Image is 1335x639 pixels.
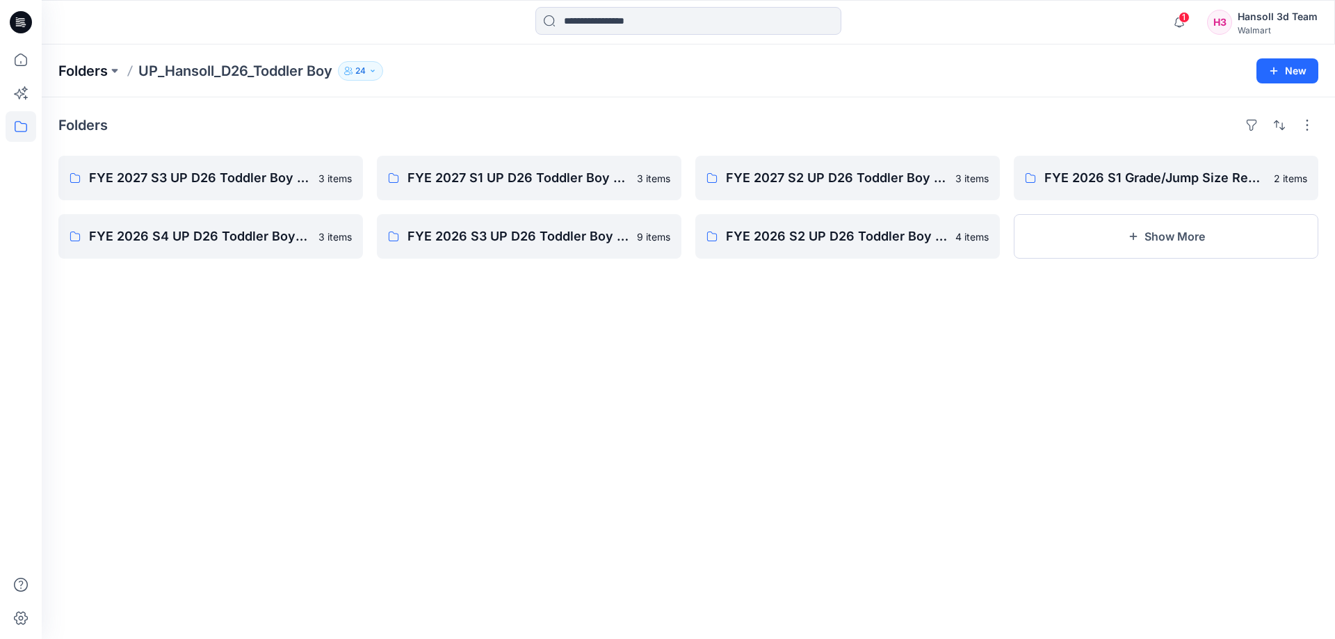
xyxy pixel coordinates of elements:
p: 3 items [637,171,670,186]
p: FYE 2027 S1 UP D26 Toddler Boy [PERSON_NAME] [407,168,629,188]
p: 4 items [955,229,989,244]
div: Hansoll 3d Team [1238,8,1318,25]
p: FYE 2026 S1 Grade/Jump Size Review [1044,168,1265,188]
a: FYE 2027 S1 UP D26 Toddler Boy [PERSON_NAME]3 items [377,156,681,200]
button: Show More [1014,214,1318,259]
p: 3 items [955,171,989,186]
a: Folders [58,61,108,81]
p: 3 items [318,171,352,186]
p: 2 items [1274,171,1307,186]
p: FYE 2027 S2 UP D26 Toddler Boy [PERSON_NAME] [726,168,947,188]
p: 9 items [637,229,670,244]
button: New [1256,58,1318,83]
a: FYE 2026 S3 UP D26 Toddler Boy - Hansoll9 items [377,214,681,259]
p: FYE 2026 S4 UP D26 Toddler Boy - Hansoll [89,227,310,246]
button: 24 [338,61,383,81]
div: Walmart [1238,25,1318,35]
a: FYE 2026 S2 UP D26 Toddler Boy - Hansoll4 items [695,214,1000,259]
a: FYE 2027 S2 UP D26 Toddler Boy [PERSON_NAME]3 items [695,156,1000,200]
p: FYE 2026 S2 UP D26 Toddler Boy - Hansoll [726,227,947,246]
div: H3 [1207,10,1232,35]
p: 3 items [318,229,352,244]
a: FYE 2027 S3 UP D26 Toddler Boy Hansoll3 items [58,156,363,200]
p: FYE 2026 S3 UP D26 Toddler Boy - Hansoll [407,227,629,246]
p: UP_Hansoll_D26_Toddler Boy [138,61,332,81]
span: 1 [1179,12,1190,23]
p: FYE 2027 S3 UP D26 Toddler Boy Hansoll [89,168,310,188]
h4: Folders [58,117,108,134]
a: FYE 2026 S1 Grade/Jump Size Review2 items [1014,156,1318,200]
a: FYE 2026 S4 UP D26 Toddler Boy - Hansoll3 items [58,214,363,259]
p: 24 [355,63,366,79]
